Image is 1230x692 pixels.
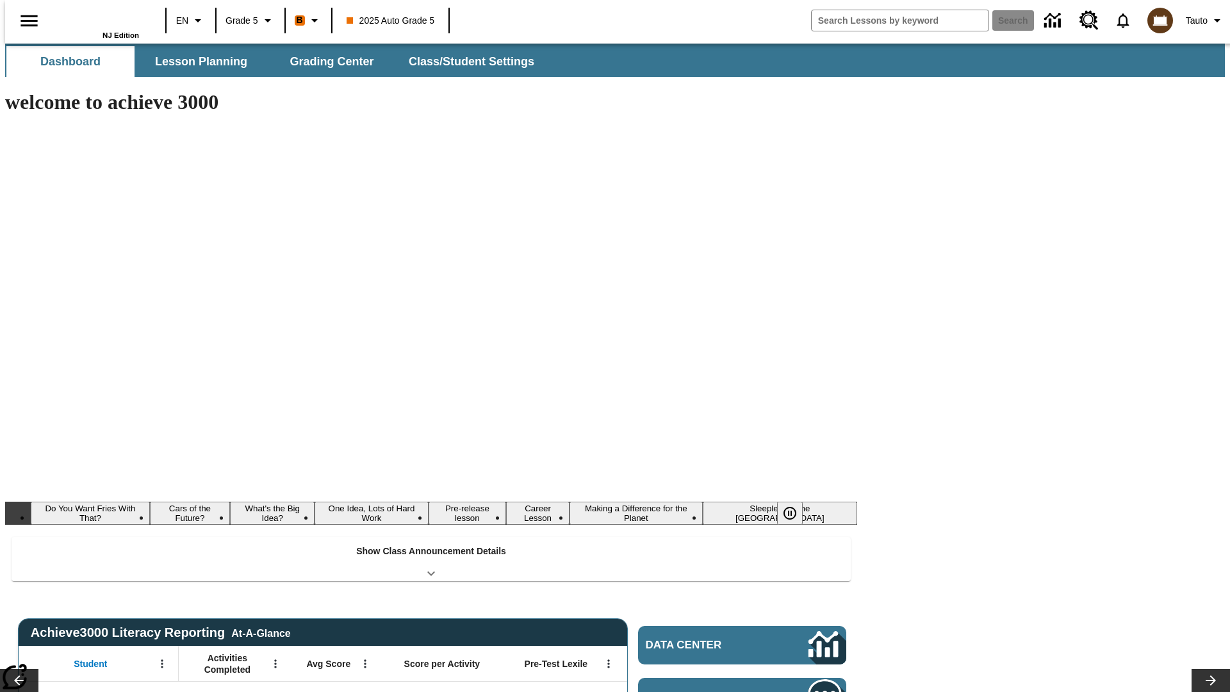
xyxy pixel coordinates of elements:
button: Slide 6 Career Lesson [506,502,570,525]
button: Grading Center [268,46,396,77]
span: Dashboard [40,54,101,69]
div: At-A-Glance [231,625,290,639]
button: Class/Student Settings [398,46,545,77]
div: SubNavbar [5,44,1225,77]
span: Avg Score [306,658,350,670]
div: SubNavbar [5,46,546,77]
button: Dashboard [6,46,135,77]
button: Slide 1 Do You Want Fries With That? [31,502,150,525]
span: Score per Activity [404,658,480,670]
button: Open side menu [10,2,48,40]
span: Grade 5 [225,14,258,28]
button: Open Menu [266,654,285,673]
button: Lesson Planning [137,46,265,77]
button: Open Menu [356,654,375,673]
button: Language: EN, Select a language [170,9,211,32]
button: Slide 5 Pre-release lesson [429,502,507,525]
button: Slide 7 Making a Difference for the Planet [570,502,703,525]
a: Data Center [1037,3,1072,38]
span: EN [176,14,188,28]
p: Show Class Announcement Details [356,545,506,558]
button: Open Menu [152,654,172,673]
h1: welcome to achieve 3000 [5,90,857,114]
span: Tauto [1186,14,1208,28]
div: Pause [777,502,816,525]
a: Resource Center, Will open in new tab [1072,3,1106,38]
button: Slide 3 What's the Big Idea? [230,502,315,525]
button: Select a new avatar [1140,4,1181,37]
span: B [297,12,303,28]
span: Activities Completed [185,652,270,675]
span: Data Center [646,639,766,652]
a: Notifications [1106,4,1140,37]
a: Home [56,6,139,31]
button: Slide 4 One Idea, Lots of Hard Work [315,502,428,525]
span: 2025 Auto Grade 5 [347,14,435,28]
span: Class/Student Settings [409,54,534,69]
span: Student [74,658,107,670]
input: search field [812,10,988,31]
div: Show Class Announcement Details [12,537,851,581]
span: Pre-Test Lexile [525,658,588,670]
img: avatar image [1147,8,1173,33]
button: Open Menu [599,654,618,673]
button: Lesson carousel, Next [1192,669,1230,692]
a: Data Center [638,626,846,664]
button: Grade: Grade 5, Select a grade [220,9,281,32]
span: Achieve3000 Literacy Reporting [31,625,291,640]
button: Slide 2 Cars of the Future? [150,502,230,525]
button: Boost Class color is orange. Change class color [290,9,327,32]
span: NJ Edition [102,31,139,39]
div: Home [56,4,139,39]
span: Grading Center [290,54,373,69]
span: Lesson Planning [155,54,247,69]
button: Profile/Settings [1181,9,1230,32]
button: Pause [777,502,803,525]
button: Slide 8 Sleepless in the Animal Kingdom [703,502,857,525]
